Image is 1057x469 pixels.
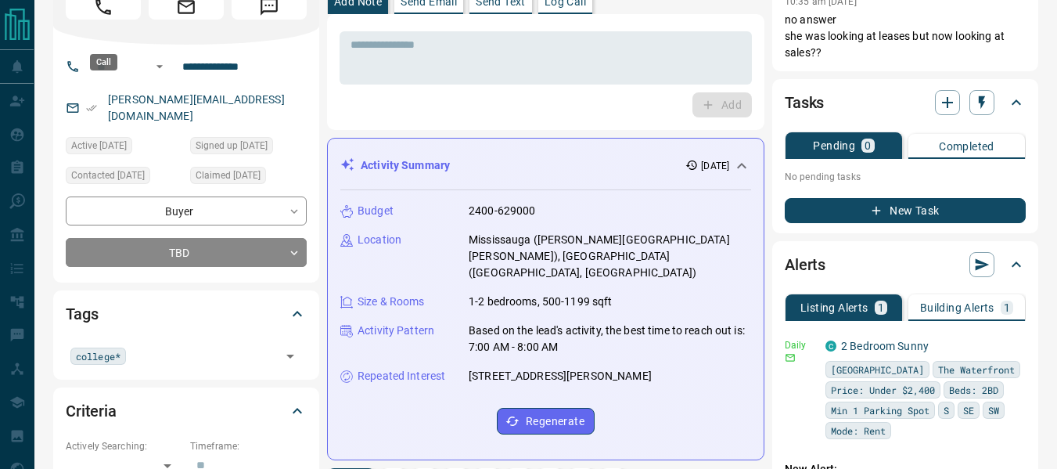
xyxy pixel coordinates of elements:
span: college* [76,348,120,364]
p: Pending [813,140,855,151]
span: SE [963,402,974,418]
div: Sat Aug 09 2025 [66,137,182,159]
span: SW [988,402,999,418]
button: New Task [785,198,1026,223]
a: 2 Bedroom Sunny [841,340,929,352]
p: Location [358,232,401,248]
svg: Email [785,352,796,363]
div: Tags [66,295,307,333]
p: no answer she was looking at leases but now looking at sales?? [785,12,1026,61]
p: Listing Alerts [800,302,868,313]
p: Daily [785,338,816,352]
p: Timeframe: [190,439,307,453]
h2: Criteria [66,399,117,424]
h2: Alerts [785,252,825,277]
p: No pending tasks [785,165,1026,189]
div: Thu Dec 27 2018 [190,137,307,159]
p: [STREET_ADDRESS][PERSON_NAME] [469,368,652,384]
p: Based on the lead's activity, the best time to reach out is: 7:00 AM - 8:00 AM [469,323,751,355]
p: Completed [939,141,994,152]
span: Price: Under $2,400 [831,382,935,398]
span: [GEOGRAPHIC_DATA] [831,362,924,377]
svg: Email Verified [86,103,97,114]
p: Size & Rooms [358,294,425,310]
p: Repeated Interest [358,368,445,384]
div: Activity Summary[DATE] [340,151,751,180]
a: [PERSON_NAME][EMAIL_ADDRESS][DOMAIN_NAME] [108,93,285,122]
span: The Waterfront [938,362,1015,377]
span: Active [DATE] [71,138,127,153]
p: 1 [1004,302,1010,313]
span: Beds: 2BD [949,382,998,398]
p: Building Alerts [920,302,994,313]
button: Open [150,57,169,76]
div: Buyer [66,197,307,225]
h2: Tasks [785,90,824,115]
span: Signed up [DATE] [196,138,268,153]
span: Min 1 Parking Spot [831,402,929,418]
span: Mode: Rent [831,423,886,438]
div: Tasks [785,84,1026,121]
span: S [944,402,949,418]
p: Budget [358,203,394,219]
button: Regenerate [497,408,595,435]
div: Call [90,54,117,70]
p: Activity Summary [361,157,450,174]
div: Tue Oct 12 2021 [190,167,307,189]
div: Alerts [785,246,1026,283]
p: Activity Pattern [358,323,434,339]
p: 0 [865,140,871,151]
p: Actively Searching: [66,439,182,453]
p: 1-2 bedrooms, 500-1199 sqft [469,294,613,310]
div: Criteria [66,392,307,430]
p: [DATE] [701,159,729,173]
div: TBD [66,238,307,267]
p: 1 [878,302,884,313]
span: Contacted [DATE] [71,168,145,183]
div: condos.ca [825,341,836,352]
span: Claimed [DATE] [196,168,261,183]
button: Open [279,345,301,367]
p: Mississauga ([PERSON_NAME][GEOGRAPHIC_DATA][PERSON_NAME]), [GEOGRAPHIC_DATA] ([GEOGRAPHIC_DATA], ... [469,232,751,281]
h2: Tags [66,301,98,326]
p: 2400-629000 [469,203,535,219]
div: Sat Aug 09 2025 [66,167,182,189]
